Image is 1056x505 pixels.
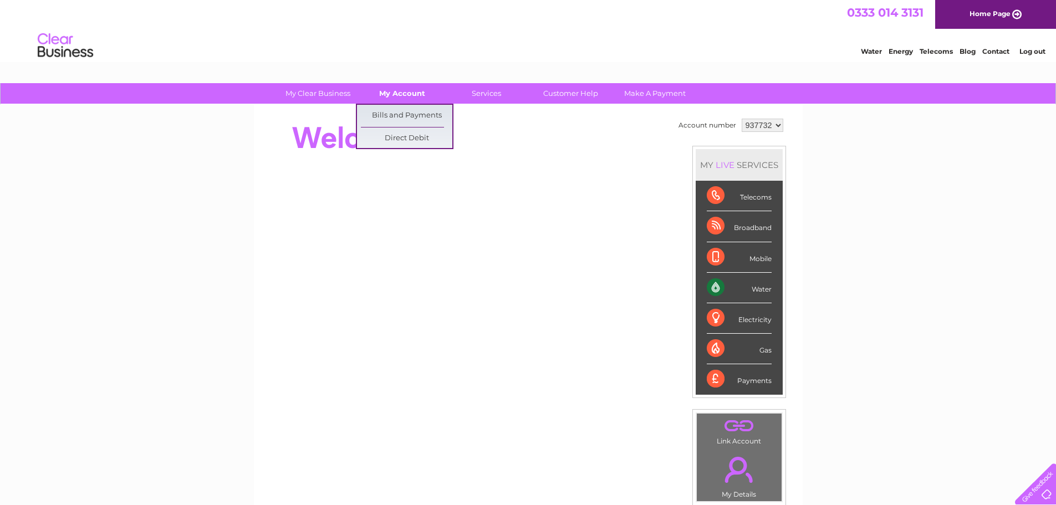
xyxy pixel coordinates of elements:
[696,447,782,502] td: My Details
[696,413,782,448] td: Link Account
[982,47,1009,55] a: Contact
[707,273,772,303] div: Water
[441,83,532,104] a: Services
[361,127,452,150] a: Direct Debit
[1019,47,1045,55] a: Log out
[707,181,772,211] div: Telecoms
[960,47,976,55] a: Blog
[861,47,882,55] a: Water
[889,47,913,55] a: Energy
[707,242,772,273] div: Mobile
[609,83,701,104] a: Make A Payment
[707,364,772,394] div: Payments
[525,83,616,104] a: Customer Help
[37,29,94,63] img: logo.png
[847,6,924,19] a: 0333 014 3131
[361,105,452,127] a: Bills and Payments
[707,334,772,364] div: Gas
[707,211,772,242] div: Broadband
[696,149,783,181] div: MY SERVICES
[700,416,779,436] a: .
[920,47,953,55] a: Telecoms
[713,160,737,170] div: LIVE
[267,6,790,54] div: Clear Business is a trading name of Verastar Limited (registered in [GEOGRAPHIC_DATA] No. 3667643...
[707,303,772,334] div: Electricity
[700,450,779,489] a: .
[676,116,739,135] td: Account number
[272,83,364,104] a: My Clear Business
[356,83,448,104] a: My Account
